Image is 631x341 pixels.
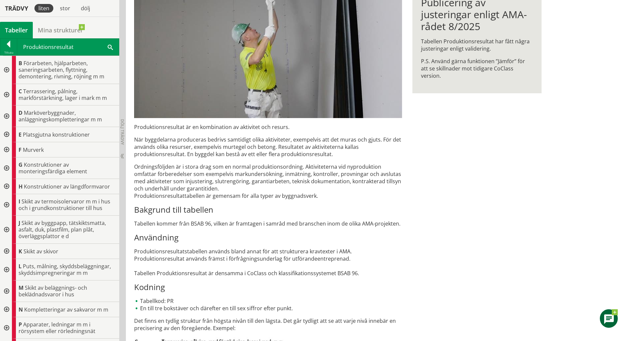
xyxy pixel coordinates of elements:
span: J [19,219,20,227]
span: H [19,183,23,190]
span: M [19,284,24,291]
div: Produktionsresultat [17,39,119,55]
p: När byggdelarna produceras bedrivs samtidigt olika aktiviteter, exempelvis att det muras och gjut... [134,136,402,158]
p: Produktionsresultatstabellen används bland annat för att strukturera kravtexter i AMA. Produktion... [134,248,402,277]
span: Skikt av termoisolervaror m m i hus och i grundkonstruktioner till hus [19,198,110,212]
span: I [19,198,20,205]
span: Kompletteringar av sakvaror m m [24,306,108,313]
span: L [19,263,22,270]
p: Ordningsföljden är i stora drag som en normal produktionsordning. Aktiviteterna vid nyproduktion ... [134,163,402,199]
span: Apparater, ledningar m m i rörsystem eller rörledningsnät [19,321,95,335]
span: Dölj trädvy [120,119,125,145]
div: Tillbaka [0,50,17,55]
li: Tabellkod: PR [134,297,402,305]
p: Tabellen Produktionsresultat har fått några justeringar enligt validering. [421,38,533,52]
span: P [19,321,22,328]
span: Terrassering, pålning, markförstärkning, lager i mark m m [19,88,107,102]
span: F [19,146,22,153]
h3: Bakgrund till tabellen [134,205,402,215]
h3: Kodning [134,282,402,292]
span: E [19,131,22,138]
h3: Användning [134,233,402,242]
span: B [19,60,22,67]
span: Puts, målning, skyddsbeläggningar, skyddsimpregneringar m m [19,263,111,277]
div: dölj [77,4,94,13]
span: Skikt av beläggnings- och beklädnadsvaror i hus [19,284,87,298]
p: P.S. Använd gärna funktionen ”Jämför” för att se skillnader mot tidigare CoClass version. [421,58,533,79]
span: D [19,109,23,116]
span: Skikt av byggpapp, tätskiktsmatta, asfalt, duk, plastfilm, plan plåt, överläggsplattor e d [19,219,106,240]
span: Platsgjutna konstruktioner [23,131,90,138]
p: Produktionsresultat är en kombination av aktivitet och resurs. [134,123,402,131]
span: G [19,161,23,168]
li: En till tre bokstäver och därefter en till sex siffror efter punkt. [134,305,402,312]
span: Marköverbyggnader, anläggningskompletteringar m m [19,109,102,123]
div: stor [56,4,74,13]
span: Konstruktioner av längdformvaror [24,183,110,190]
span: C [19,88,22,95]
span: N [19,306,23,313]
span: Murverk [23,146,44,153]
div: liten [34,4,53,13]
span: Konstruktioner av monteringsfärdiga element [19,161,87,175]
span: Förarbeten, hjälparbeten, saneringsarbeten, flyttning, demontering, rivning, röjning m m [19,60,104,80]
span: Sök i tabellen [108,43,113,50]
div: Trädvy [1,5,32,12]
span: Skikt av skivor [24,248,58,255]
span: K [19,248,22,255]
p: Det finns en tydlig struktur från högsta nivån till den lägsta. Det går tydligt att se att varje ... [134,317,402,332]
a: Mina strukturer [33,22,88,38]
p: Tabellen kommer från BSAB 96, vilken är framtagen i samråd med branschen inom de olika AMA-projek... [134,220,402,227]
